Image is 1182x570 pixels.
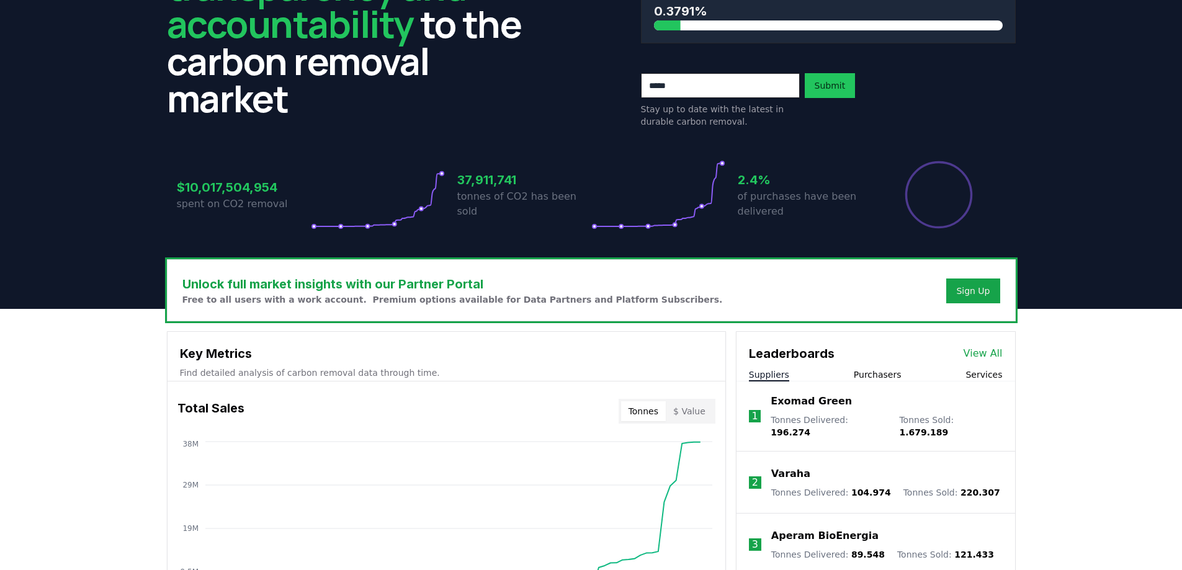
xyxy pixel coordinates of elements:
p: Tonnes Sold : [897,548,994,561]
a: Sign Up [956,285,990,297]
a: Aperam BioEnergia [771,528,879,543]
p: Free to all users with a work account. Premium options available for Data Partners and Platform S... [182,293,723,306]
span: 220.307 [960,488,1000,497]
a: Varaha [771,466,810,481]
p: spent on CO2 removal [177,197,311,212]
p: 1 [751,409,758,424]
span: 121.433 [954,550,994,559]
h3: Total Sales [177,399,244,424]
p: Find detailed analysis of carbon removal data through time. [180,367,713,379]
button: $ Value [666,401,713,421]
tspan: 19M [182,524,199,533]
p: 3 [752,537,758,552]
p: of purchases have been delivered [738,189,872,219]
h3: Leaderboards [749,344,835,363]
h3: Unlock full market insights with our Partner Portal [182,275,723,293]
h3: $10,017,504,954 [177,178,311,197]
span: 1.679.189 [899,427,948,437]
button: Tonnes [621,401,666,421]
p: Stay up to date with the latest in durable carbon removal. [641,103,800,128]
p: Tonnes Sold : [903,486,1000,499]
a: Exomad Green [771,394,852,409]
button: Services [965,368,1002,381]
p: tonnes of CO2 has been sold [457,189,591,219]
tspan: 38M [182,440,199,448]
a: View All [964,346,1003,361]
h3: 0.3791% [654,2,1003,20]
p: Tonnes Delivered : [771,414,887,439]
button: Sign Up [946,278,1000,303]
p: Tonnes Sold : [899,414,1002,439]
p: Tonnes Delivered : [771,548,885,561]
p: 2 [752,475,758,490]
p: Tonnes Delivered : [771,486,891,499]
button: Suppliers [749,368,789,381]
h3: Key Metrics [180,344,713,363]
span: 89.548 [851,550,885,559]
button: Submit [805,73,856,98]
h3: 2.4% [738,171,872,189]
button: Purchasers [854,368,902,381]
div: Percentage of sales delivered [904,160,974,229]
tspan: 29M [182,481,199,489]
h3: 37,911,741 [457,171,591,189]
span: 196.274 [771,427,810,437]
span: 104.974 [851,488,891,497]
